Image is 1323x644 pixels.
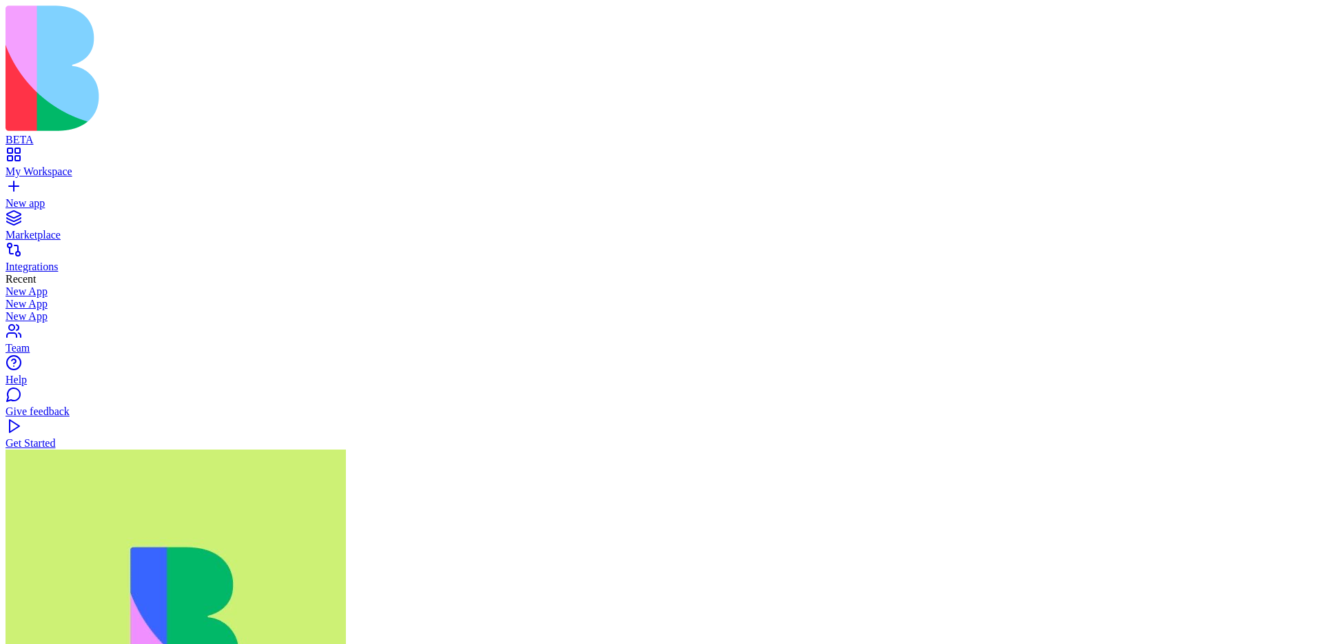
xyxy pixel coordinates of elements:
[6,342,1317,354] div: Team
[6,425,1317,450] a: Get Started
[6,6,560,131] img: logo
[6,121,1317,146] a: BETA
[6,437,1317,450] div: Get Started
[6,153,1317,178] a: My Workspace
[6,393,1317,418] a: Give feedback
[6,273,36,285] span: Recent
[6,310,1317,323] a: New App
[6,185,1317,210] a: New app
[6,261,1317,273] div: Integrations
[6,330,1317,354] a: Team
[6,134,1317,146] div: BETA
[6,197,1317,210] div: New app
[6,374,1317,386] div: Help
[6,298,1317,310] a: New App
[6,229,1317,241] div: Marketplace
[6,217,1317,241] a: Marketplace
[6,361,1317,386] a: Help
[6,285,1317,298] a: New App
[6,248,1317,273] a: Integrations
[6,405,1317,418] div: Give feedback
[6,165,1317,178] div: My Workspace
